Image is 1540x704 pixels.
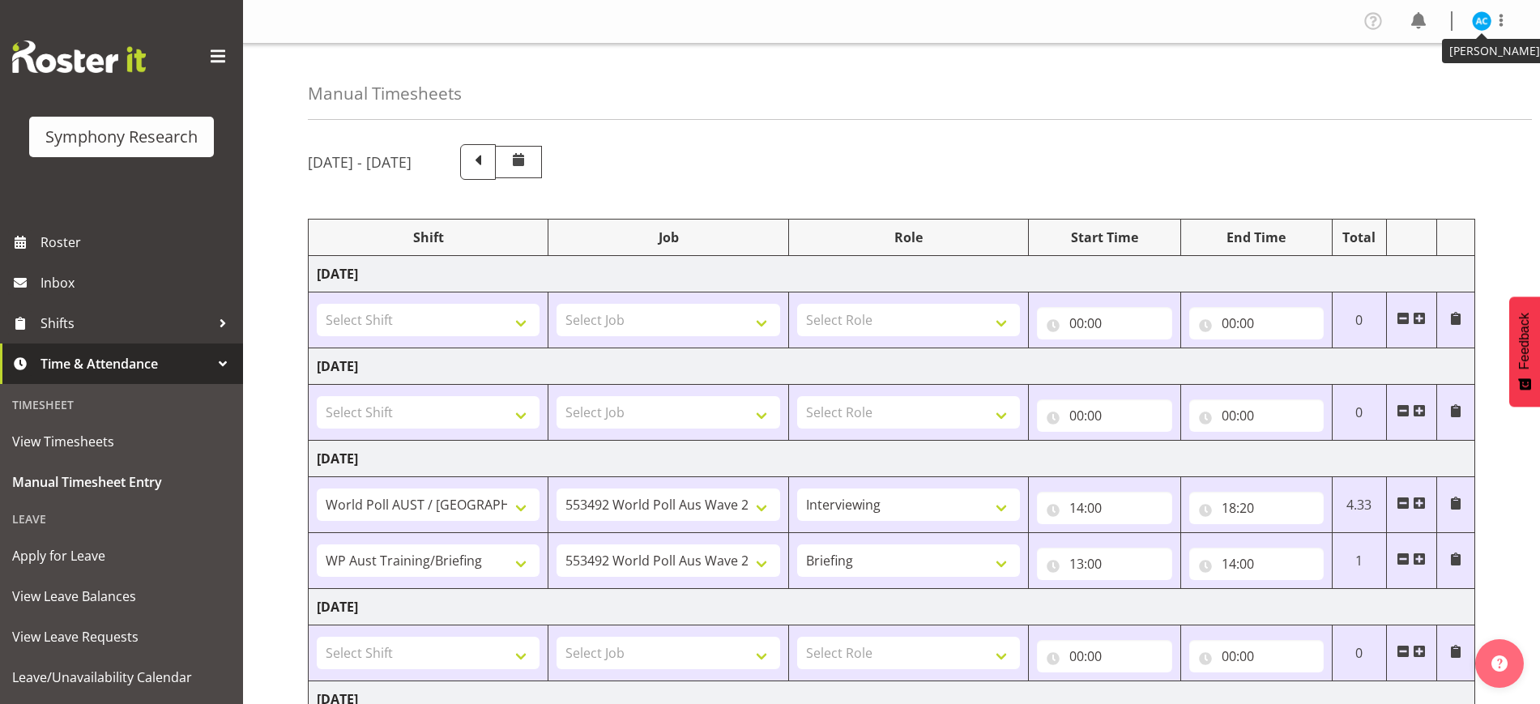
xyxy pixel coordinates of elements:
[4,388,239,421] div: Timesheet
[1517,313,1532,369] span: Feedback
[557,228,779,247] div: Job
[1332,385,1386,441] td: 0
[317,228,540,247] div: Shift
[4,617,239,657] a: View Leave Requests
[41,230,235,254] span: Roster
[4,576,239,617] a: View Leave Balances
[309,589,1475,625] td: [DATE]
[1037,548,1171,580] input: Click to select...
[309,441,1475,477] td: [DATE]
[4,535,239,576] a: Apply for Leave
[45,125,198,149] div: Symphony Research
[1189,548,1324,580] input: Click to select...
[4,502,239,535] div: Leave
[797,228,1020,247] div: Role
[1332,292,1386,348] td: 0
[12,584,231,608] span: View Leave Balances
[1189,399,1324,432] input: Click to select...
[1332,533,1386,589] td: 1
[41,311,211,335] span: Shifts
[1332,477,1386,533] td: 4.33
[12,429,231,454] span: View Timesheets
[4,657,239,698] a: Leave/Unavailability Calendar
[1037,307,1171,339] input: Click to select...
[1472,11,1491,31] img: abbey-craib10174.jpg
[1037,640,1171,672] input: Click to select...
[1189,307,1324,339] input: Click to select...
[308,153,412,171] h5: [DATE] - [DATE]
[41,352,211,376] span: Time & Attendance
[1341,228,1378,247] div: Total
[1037,228,1171,247] div: Start Time
[12,470,231,494] span: Manual Timesheet Entry
[1037,399,1171,432] input: Click to select...
[308,84,462,103] h4: Manual Timesheets
[12,544,231,568] span: Apply for Leave
[1509,297,1540,407] button: Feedback - Show survey
[41,271,235,295] span: Inbox
[1491,655,1508,672] img: help-xxl-2.png
[1189,640,1324,672] input: Click to select...
[12,665,231,689] span: Leave/Unavailability Calendar
[1037,492,1171,524] input: Click to select...
[1332,625,1386,681] td: 0
[309,348,1475,385] td: [DATE]
[309,256,1475,292] td: [DATE]
[4,462,239,502] a: Manual Timesheet Entry
[1189,492,1324,524] input: Click to select...
[12,625,231,649] span: View Leave Requests
[1189,228,1324,247] div: End Time
[12,41,146,73] img: Rosterit website logo
[4,421,239,462] a: View Timesheets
